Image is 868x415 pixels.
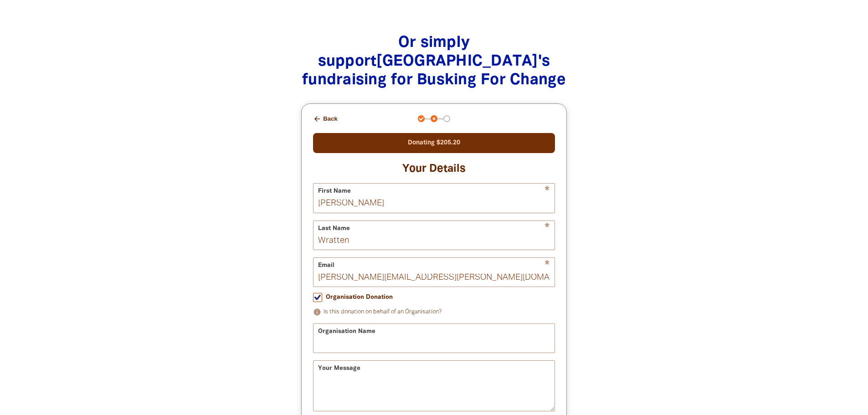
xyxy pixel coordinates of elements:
[313,133,555,153] div: Donating $205.20
[418,115,425,122] button: Navigate to step 1 of 3 to enter your donation amount
[309,111,341,127] button: Back
[302,36,566,87] span: Or simply support [GEOGRAPHIC_DATA] 's fundraising for Busking For Change
[313,307,555,318] p: Is this donation on behalf of an Organisation?
[313,115,321,123] i: arrow_back
[313,293,322,302] input: Organisation Donation
[443,115,450,122] button: Navigate to step 3 of 3 to enter your payment details
[313,308,321,316] i: info
[431,115,437,122] button: Navigate to step 2 of 3 to enter your details
[313,162,555,176] h3: Your Details
[326,293,393,302] span: Organisation Donation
